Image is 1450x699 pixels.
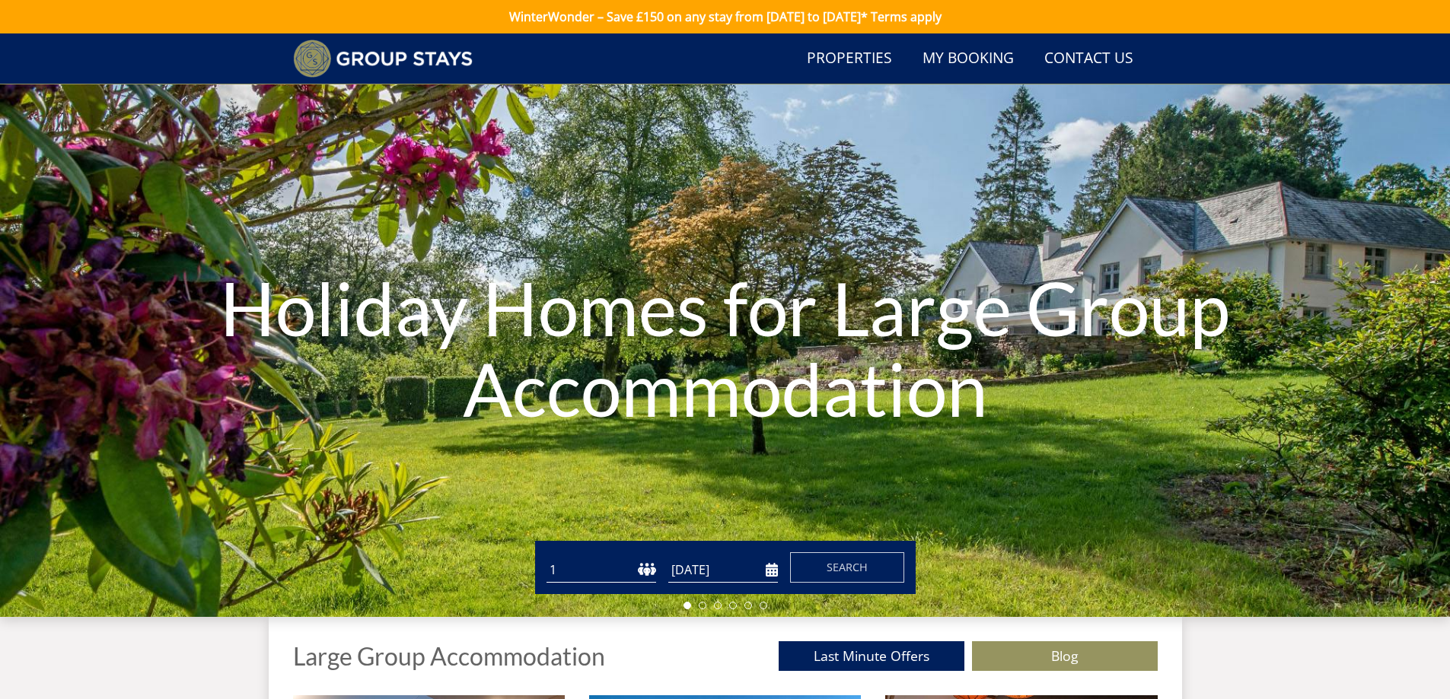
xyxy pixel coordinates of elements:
[293,643,605,669] h1: Large Group Accommodation
[790,552,904,583] button: Search
[779,641,964,671] a: Last Minute Offers
[801,42,898,76] a: Properties
[293,40,473,78] img: Group Stays
[218,237,1233,459] h1: Holiday Homes for Large Group Accommodation
[1038,42,1139,76] a: Contact Us
[827,560,868,574] span: Search
[668,558,778,583] input: Arrival Date
[972,641,1158,671] a: Blog
[916,42,1020,76] a: My Booking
